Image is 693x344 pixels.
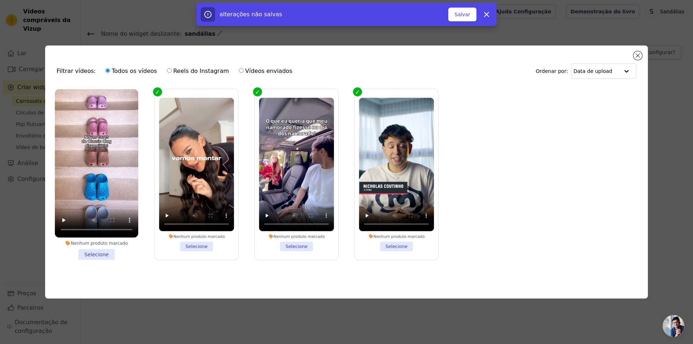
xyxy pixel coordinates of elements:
font: Reels do Instagram [173,68,229,74]
font: Vídeos enviados [245,68,292,74]
font: Nenhum produto marcado [374,234,425,239]
font: alterações não salvas [219,11,282,18]
a: Chat abierto [663,315,684,337]
font: Nenhum produto marcado [274,234,325,239]
font: Salvar [454,12,470,17]
font: Filtrar vídeos: [57,68,96,74]
font: Ordenar por: [536,68,568,74]
button: Salvar [448,8,476,21]
button: Fechar modal [633,51,642,60]
font: Nenhum produto marcado [173,234,225,239]
font: Nenhum produto marcado [71,241,128,246]
font: Todos os vídeos [112,68,157,74]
